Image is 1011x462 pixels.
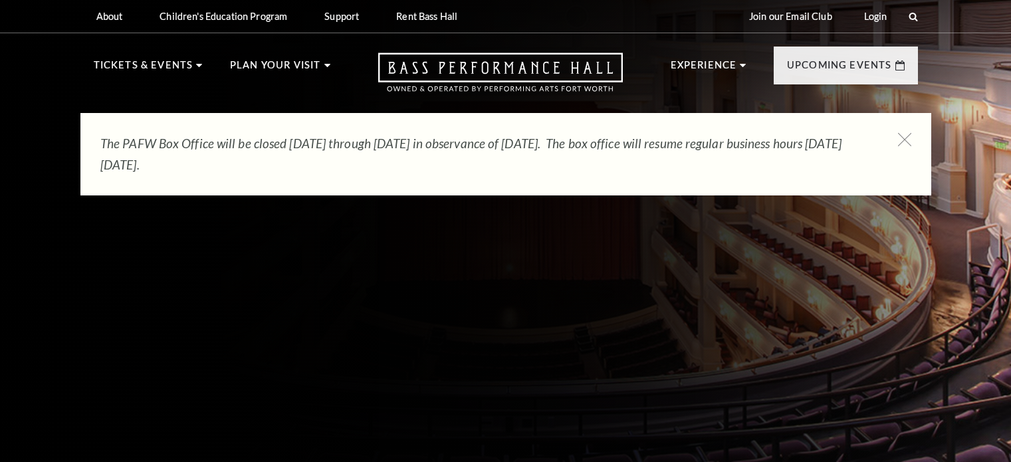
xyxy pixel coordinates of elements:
em: The PAFW Box Office will be closed [DATE] through [DATE] in observance of [DATE]. The box office ... [100,136,842,172]
p: Tickets & Events [94,57,193,81]
p: Rent Bass Hall [396,11,457,22]
p: About [96,11,123,22]
p: Support [324,11,359,22]
p: Upcoming Events [787,57,892,81]
p: Experience [671,57,737,81]
p: Children's Education Program [160,11,287,22]
p: Plan Your Visit [230,57,321,81]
